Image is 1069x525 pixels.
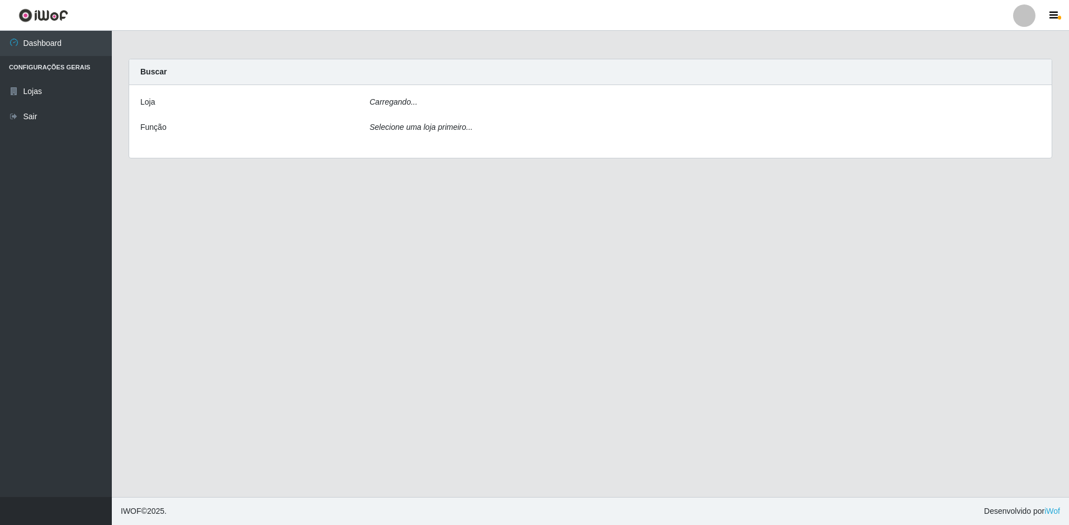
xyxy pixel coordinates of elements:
span: © 2025 . [121,505,167,517]
span: Desenvolvido por [984,505,1060,517]
label: Loja [140,96,155,108]
a: iWof [1044,507,1060,515]
img: CoreUI Logo [18,8,68,22]
i: Selecione uma loja primeiro... [370,123,472,132]
strong: Buscar [140,67,167,76]
i: Carregando... [370,97,418,106]
span: IWOF [121,507,141,515]
label: Função [140,121,167,133]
